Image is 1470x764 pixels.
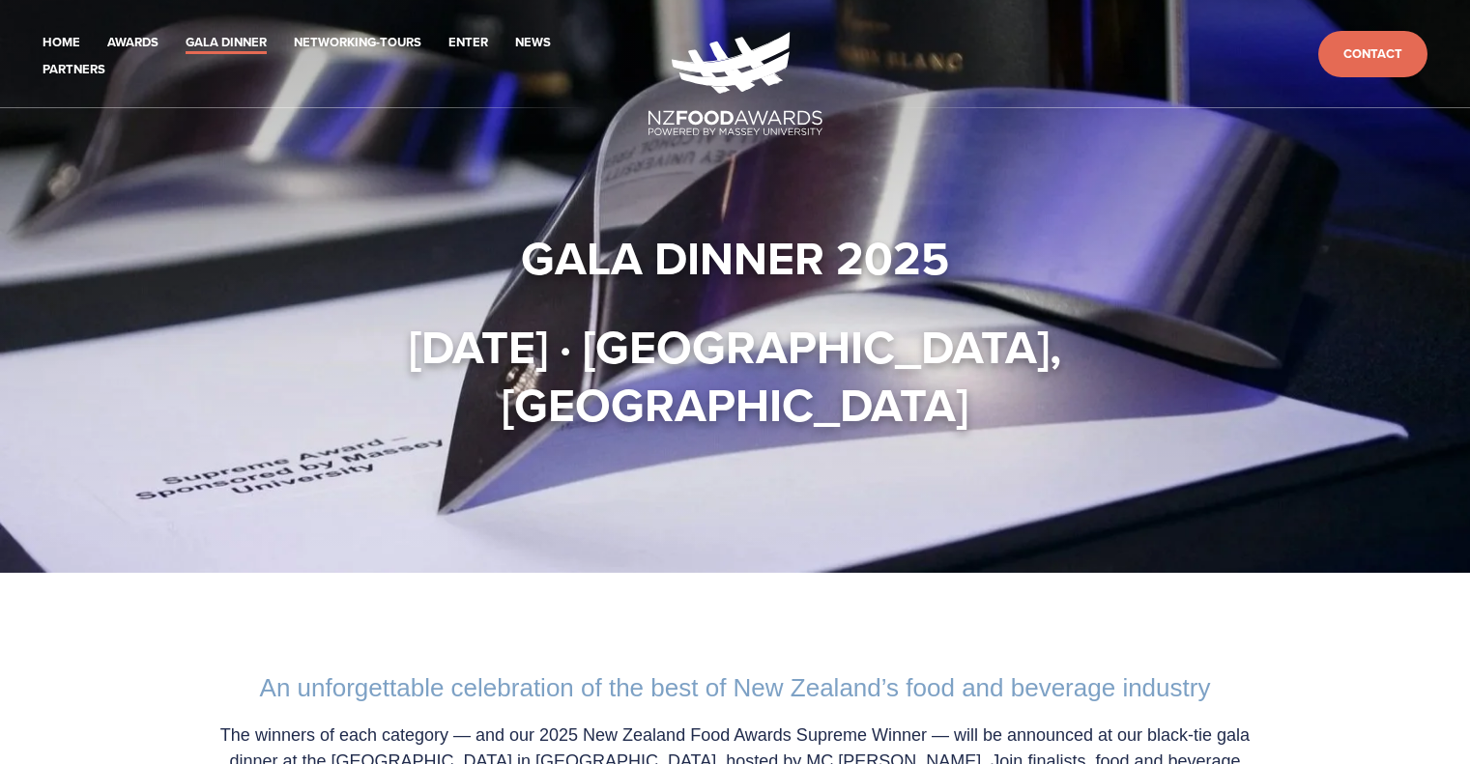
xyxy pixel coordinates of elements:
[409,313,1073,439] strong: [DATE] · [GEOGRAPHIC_DATA], [GEOGRAPHIC_DATA]
[179,229,1292,287] h1: Gala Dinner 2025
[198,673,1273,703] h2: An unforgettable celebration of the best of New Zealand’s food and beverage industry
[1318,31,1427,78] a: Contact
[107,32,159,54] a: Awards
[43,59,105,81] a: Partners
[43,32,80,54] a: Home
[448,32,488,54] a: Enter
[186,32,267,54] a: Gala Dinner
[515,32,551,54] a: News
[294,32,421,54] a: Networking-Tours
